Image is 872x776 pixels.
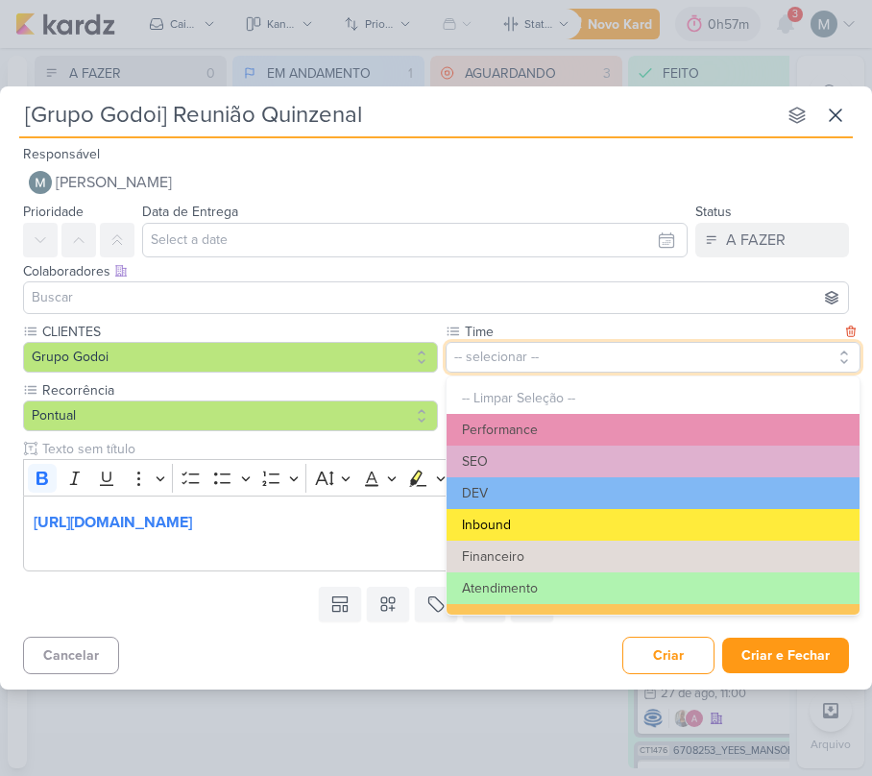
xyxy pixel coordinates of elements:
[29,171,52,194] img: Mariana Amorim
[38,439,860,459] input: Texto sem título
[34,513,192,532] a: [URL][DOMAIN_NAME]
[447,382,860,414] button: -- Limpar Seleção --
[447,604,860,636] button: Reengajamento
[23,637,119,674] button: Cancelar
[447,446,860,477] button: SEO
[23,261,849,281] div: Colaboradores
[23,400,438,431] button: Pontual
[447,509,860,541] button: Inbound
[28,286,844,309] input: Buscar
[23,146,100,162] label: Responsável
[19,98,776,133] input: Kard Sem Título
[23,165,849,200] button: [PERSON_NAME]
[56,171,172,194] span: [PERSON_NAME]
[722,638,849,673] button: Criar e Fechar
[142,204,238,220] label: Data de Entrega
[446,342,860,373] button: -- selecionar --
[463,322,839,342] label: Time
[23,342,438,373] button: Grupo Godoi
[695,223,849,257] button: A FAZER
[23,459,860,497] div: Editor toolbar
[447,414,860,446] button: Performance
[23,496,860,571] div: Editor editing area: main
[726,229,786,252] div: A FAZER
[447,477,860,509] button: DEV
[447,541,860,572] button: Financeiro
[695,204,732,220] label: Status
[447,572,860,604] button: Atendimento
[142,223,688,257] input: Select a date
[40,380,438,400] label: Recorrência
[23,204,84,220] label: Prioridade
[622,637,715,674] button: Criar
[40,322,438,342] label: CLIENTES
